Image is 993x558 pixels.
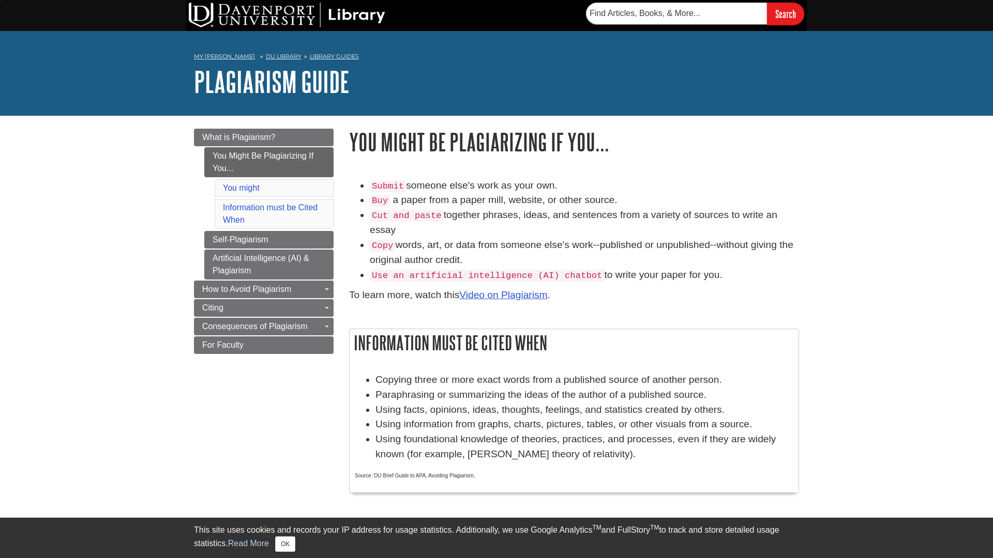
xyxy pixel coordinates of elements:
[204,250,334,280] a: Artificial Intelligence (AI) & Plagiarism
[586,3,804,25] form: Searches DU Library's articles, books, and more
[459,289,547,300] a: Video on Plagiarism
[370,268,799,283] li: to write your paper for you.
[349,288,799,303] p: To learn more, watch this .
[194,299,334,317] a: Citing
[370,195,390,207] code: Buy
[767,3,804,25] input: Search
[650,524,659,531] sup: TM
[375,388,793,402] li: Paraphrasing or summarizing the ideas of the author of a published source.
[204,147,334,177] a: You Might Be Plagiarizing If You...
[194,50,799,66] nav: breadcrumb
[194,52,255,61] a: My [PERSON_NAME]
[375,402,793,417] li: Using facts, opinions, ideas, thoughts, feelings, and statistics created by others.
[370,208,799,238] li: together phrases, ideas, and sentences from a variety of sources to write an essay
[355,473,475,478] span: Source: DU Brief Guide to APA, Avoiding Plagiarism.
[375,373,793,388] li: Copying three or more exact words from a published source of another person.
[370,178,799,193] li: someone else's work as your own.
[223,183,260,192] a: You might
[202,340,244,349] span: For Faculty
[370,193,799,208] li: a paper from a paper mill, website, or other source.
[189,3,385,27] img: DU Library
[194,281,334,298] a: How to Avoid Plagiarism
[349,129,799,155] h1: You Might Be Plagiarizing If You...
[194,129,334,146] a: What is Plagiarism?
[202,322,308,331] span: Consequences of Plagiarism
[375,417,793,432] li: Using information from graphs, charts, pictures, tables, or other visuals from a source.
[194,66,350,98] a: Plagiarism Guide
[202,303,223,312] span: Citing
[228,539,269,548] a: Read More
[194,524,799,552] div: This site uses cookies and records your IP address for usage statistics. Additionally, we use Goo...
[370,240,395,252] code: Copy
[202,133,275,142] span: What is Plagiarism?
[194,318,334,335] a: Consequences of Plagiarism
[350,329,799,357] h2: Information must be Cited When
[370,270,605,282] code: Use an artificial intelligence (AI) chatbot
[275,536,295,552] button: Close
[370,180,406,192] code: Submit
[586,3,767,24] input: Find Articles, Books, & More...
[223,203,318,224] a: Information must be Cited When
[266,53,302,60] a: DU Library
[370,238,799,268] li: words, art, or data from someone else's work--published or unpublished--without giving the origin...
[592,524,601,531] sup: TM
[310,53,359,60] a: Library Guides
[375,432,793,462] li: Using foundational knowledge of theories, practices, and processes, even if they are widely known...
[370,210,444,222] code: Cut and paste
[204,231,334,249] a: Self-Plagiarism
[194,336,334,354] a: For Faculty
[194,129,334,354] div: Guide Page Menu
[202,285,291,293] span: How to Avoid Plagiarism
